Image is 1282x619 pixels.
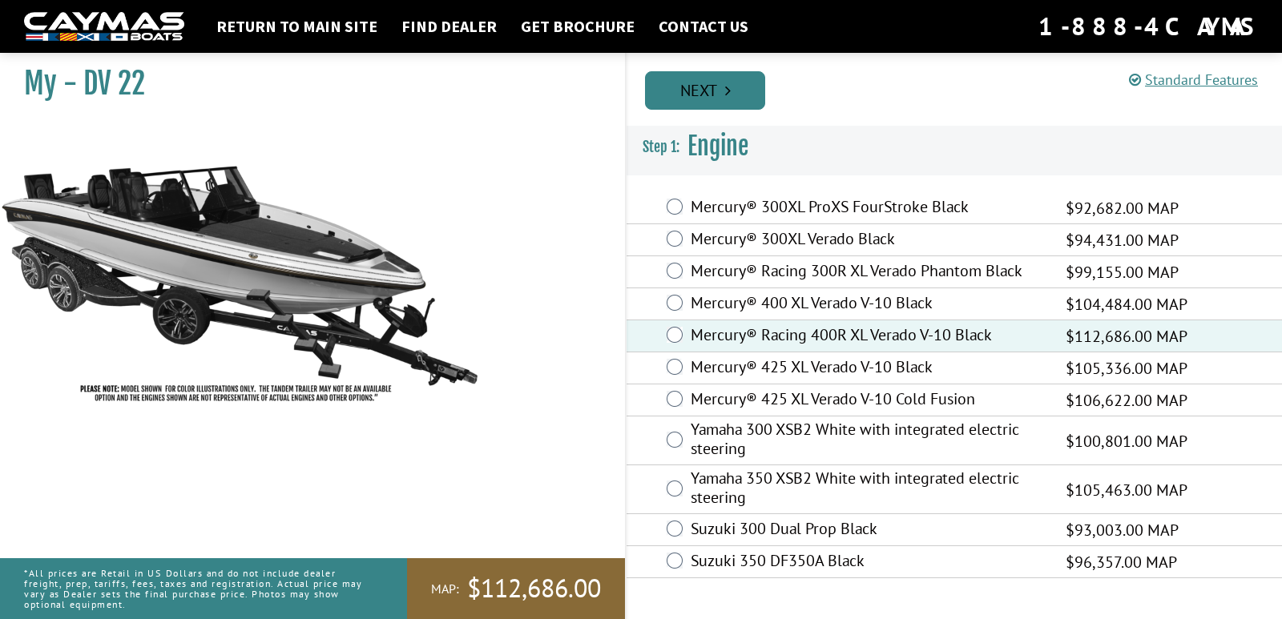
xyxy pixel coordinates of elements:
span: $105,463.00 MAP [1066,478,1187,502]
label: Suzuki 350 DF350A Black [691,551,1046,574]
span: $94,431.00 MAP [1066,228,1179,252]
a: Get Brochure [513,16,643,37]
span: $112,686.00 [467,572,601,605]
a: Contact Us [651,16,756,37]
label: Mercury® 300XL Verado Black [691,229,1046,252]
span: $106,622.00 MAP [1066,388,1187,412]
span: $92,682.00 MAP [1066,196,1179,220]
p: *All prices are Retail in US Dollars and do not include dealer freight, prep, tariffs, fees, taxe... [24,560,371,618]
span: $105,336.00 MAP [1066,356,1187,380]
label: Suzuki 300 Dual Prop Black [691,519,1046,542]
a: MAP:$112,686.00 [407,558,625,619]
span: $100,801.00 MAP [1066,429,1187,453]
label: Mercury® 300XL ProXS FourStroke Black [691,197,1046,220]
img: white-logo-c9c8dbefe5ff5ceceb0f0178aa75bf4bb51f6bca0971e226c86eb53dfe498488.png [24,12,184,42]
span: $93,003.00 MAP [1066,518,1179,542]
a: Next [645,71,765,110]
a: Standard Features [1129,70,1258,89]
span: $112,686.00 MAP [1066,324,1187,348]
label: Yamaha 300 XSB2 White with integrated electric steering [691,420,1046,462]
h3: Engine [627,117,1282,176]
a: Return to main site [208,16,385,37]
ul: Pagination [641,69,1282,110]
label: Mercury® 425 XL Verado V-10 Black [691,357,1046,380]
span: $104,484.00 MAP [1066,292,1187,316]
label: Yamaha 350 XSB2 White with integrated electric steering [691,468,1046,511]
span: MAP: [431,581,459,597]
a: Find Dealer [393,16,505,37]
div: 1-888-4CAYMAS [1038,9,1258,44]
label: Mercury® 425 XL Verado V-10 Cold Fusion [691,389,1046,412]
h1: My - DV 22 [24,66,585,102]
label: Mercury® Racing 300R XL Verado Phantom Black [691,261,1046,284]
label: Mercury® 400 XL Verado V-10 Black [691,293,1046,316]
label: Mercury® Racing 400R XL Verado V-10 Black [691,325,1046,348]
span: $96,357.00 MAP [1066,550,1177,574]
span: $99,155.00 MAP [1066,260,1179,284]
